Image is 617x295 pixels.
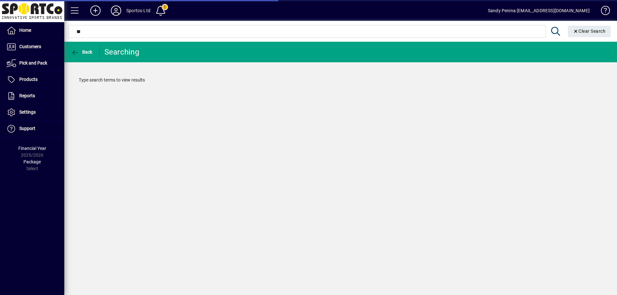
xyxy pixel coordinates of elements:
[3,121,64,137] a: Support
[3,88,64,104] a: Reports
[19,44,41,49] span: Customers
[3,55,64,71] a: Pick and Pack
[488,5,590,16] div: Sandy Penina [EMAIL_ADDRESS][DOMAIN_NAME]
[71,49,93,55] span: Back
[64,46,100,58] app-page-header-button: Back
[19,93,35,98] span: Reports
[573,29,606,34] span: Clear Search
[104,47,139,57] div: Searching
[72,70,609,90] div: Type search terms to view results
[106,5,126,16] button: Profile
[126,5,150,16] div: Sportco Ltd
[3,104,64,120] a: Settings
[85,5,106,16] button: Add
[69,46,94,58] button: Back
[3,39,64,55] a: Customers
[19,28,31,33] span: Home
[568,26,611,37] button: Clear
[596,1,609,22] a: Knowledge Base
[23,159,41,164] span: Package
[19,109,36,115] span: Settings
[18,146,46,151] span: Financial Year
[3,72,64,88] a: Products
[19,77,38,82] span: Products
[19,60,47,65] span: Pick and Pack
[3,22,64,39] a: Home
[19,126,35,131] span: Support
